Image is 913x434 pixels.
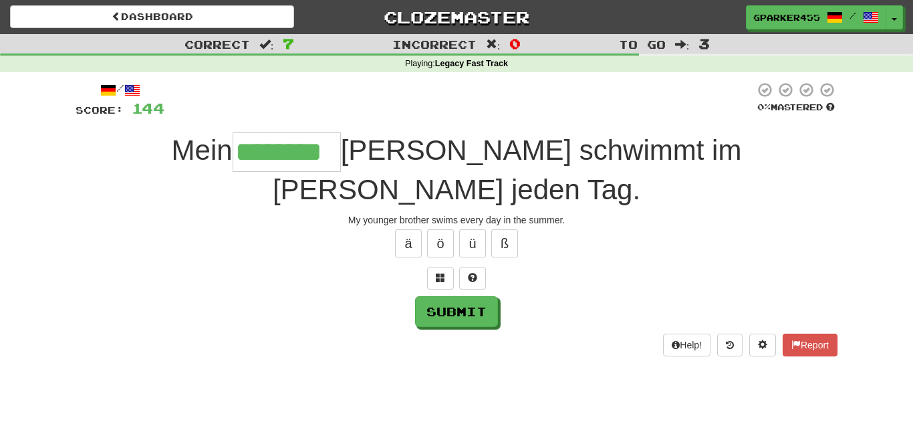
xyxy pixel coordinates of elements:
strong: Legacy Fast Track [435,59,508,68]
span: : [259,39,274,50]
button: Round history (alt+y) [717,334,743,356]
span: Incorrect [392,37,477,51]
span: 0 % [757,102,771,112]
span: Score: [76,104,124,116]
span: 0 [509,35,521,51]
span: 7 [283,35,294,51]
span: : [486,39,501,50]
span: 144 [132,100,164,116]
span: : [675,39,690,50]
span: Correct [184,37,250,51]
span: gparker455 [753,11,820,23]
button: Single letter hint - you only get 1 per sentence and score half the points! alt+h [459,267,486,290]
button: Switch sentence to multiple choice alt+p [427,267,454,290]
div: My younger brother swims every day in the summer. [76,213,837,227]
div: Mastered [755,102,837,114]
span: To go [619,37,666,51]
a: gparker455 / [746,5,886,29]
button: Report [783,334,837,356]
div: / [76,82,164,98]
button: Submit [415,296,498,327]
span: 3 [698,35,710,51]
span: / [850,11,856,20]
a: Dashboard [10,5,294,28]
span: Mein [172,134,233,166]
button: ä [395,229,422,257]
button: ß [491,229,518,257]
button: ü [459,229,486,257]
span: [PERSON_NAME] schwimmt im [PERSON_NAME] jeden Tag. [273,134,741,205]
a: Clozemaster [314,5,598,29]
button: ö [427,229,454,257]
button: Help! [663,334,710,356]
